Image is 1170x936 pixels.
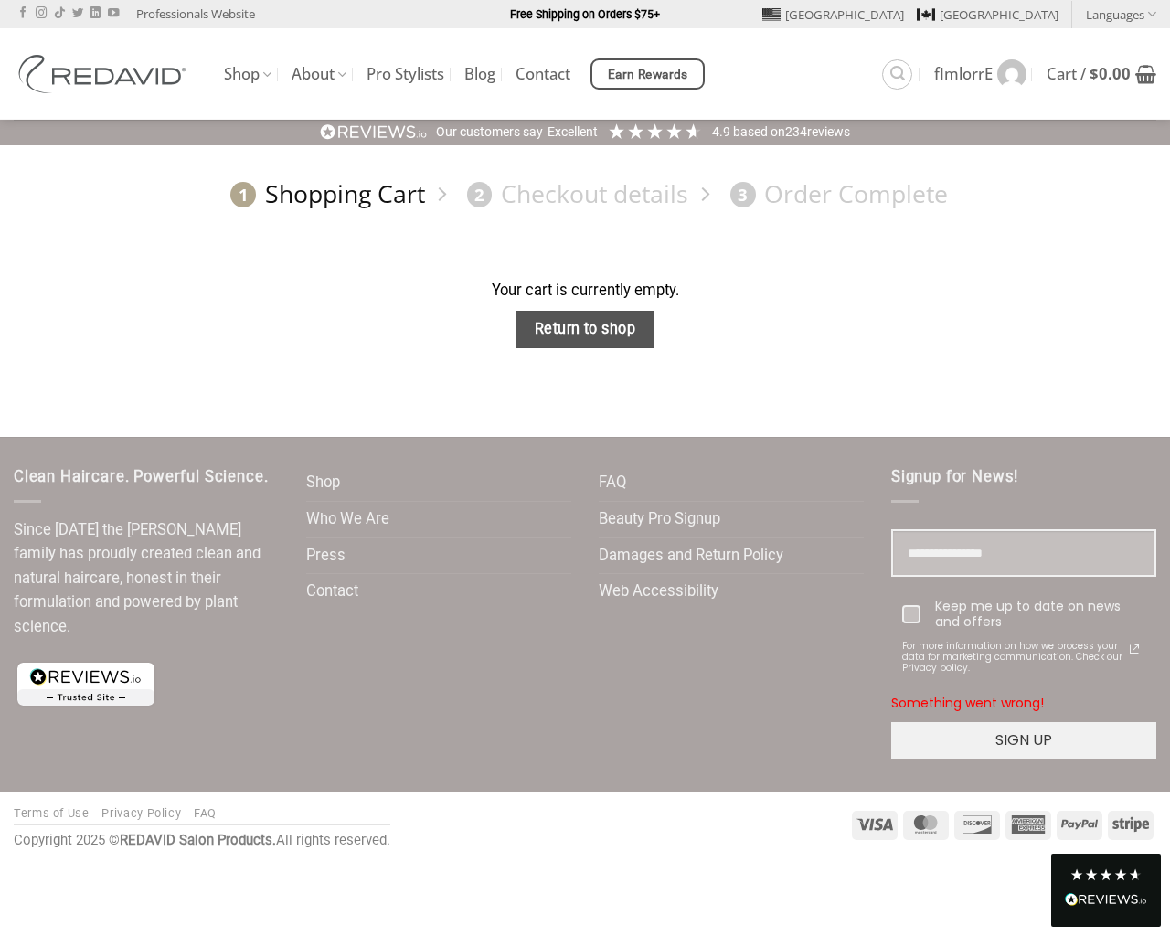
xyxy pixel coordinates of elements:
strong: Free Shipping on Orders $75+ [510,7,660,21]
img: reviews-trust-logo-1.png [14,659,158,709]
a: 1Shopping Cart [222,178,425,210]
span: Earn Rewards [608,65,688,85]
a: Read our Privacy Policy [1123,638,1145,660]
span: reviews [807,124,850,139]
div: Excellent [548,123,598,142]
img: REVIEWS.io [320,123,428,141]
a: View cart [1047,54,1156,94]
a: Contact [306,574,358,610]
span: Signup for News! [891,468,1018,485]
div: Our customers say [436,123,543,142]
a: Damages and Return Policy [599,538,783,574]
a: FAQ [194,806,217,820]
span: 234 [785,124,807,139]
strong: REDAVID Salon Products. [120,832,276,848]
a: Follow on Instagram [36,7,47,20]
a: 2Checkout details [458,178,688,210]
span: 2 [467,182,493,207]
a: Languages [1086,1,1156,27]
svg: link icon [1123,638,1145,660]
bdi: 0.00 [1090,63,1131,84]
div: Something went wrong! [891,685,1156,722]
img: REVIEWS.io [1065,893,1147,906]
a: Follow on Twitter [72,7,83,20]
span: Cart / [1047,67,1131,81]
a: Press [306,538,346,574]
a: Who We Are [306,502,389,537]
div: Copyright 2025 © All rights reserved. [14,830,390,852]
a: Follow on Facebook [17,7,28,20]
div: Payment icons [849,808,1156,840]
div: 4.91 Stars [607,122,703,141]
span: $ [1090,63,1099,84]
a: Follow on TikTok [54,7,65,20]
a: [GEOGRAPHIC_DATA] [762,1,904,28]
div: Keep me up to date on news and offers [935,599,1145,630]
p: Since [DATE] the [PERSON_NAME] family has proudly created clean and natural haircare, honest in t... [14,518,279,640]
a: Web Accessibility [599,574,718,610]
a: Return to shop [516,311,654,348]
a: Earn Rewards [590,58,705,90]
span: Based on [733,124,785,139]
a: Follow on YouTube [108,7,119,20]
div: Read All Reviews [1065,889,1147,913]
span: fImlorrE [934,67,993,81]
a: Shop [224,57,271,92]
a: [GEOGRAPHIC_DATA] [917,1,1058,28]
a: Shop [306,465,340,501]
a: Privacy Policy [101,806,181,820]
span: 1 [230,182,256,207]
a: Terms of Use [14,806,90,820]
a: About [292,57,346,92]
a: FAQ [599,465,626,501]
span: Clean Haircare. Powerful Science. [14,468,268,485]
div: Your cart is currently empty. [14,279,1156,303]
nav: Checkout steps [14,165,1156,224]
a: Beauty Pro Signup [599,502,720,537]
a: Blog [464,58,495,90]
button: SIGN UP [891,722,1156,759]
input: Email field [891,529,1156,578]
span: 4.9 [712,124,733,139]
div: 4.8 Stars [1069,867,1143,882]
a: Search [882,59,912,90]
a: fImlorrE [934,50,1026,98]
a: Follow on LinkedIn [90,7,101,20]
img: REDAVID Salon Products | United States [14,55,197,93]
span: For more information on how we process your data for marketing communication. Check our Privacy p... [902,641,1123,674]
a: Pro Stylists [367,58,444,90]
div: Read All Reviews [1051,854,1161,927]
a: Contact [516,58,570,90]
